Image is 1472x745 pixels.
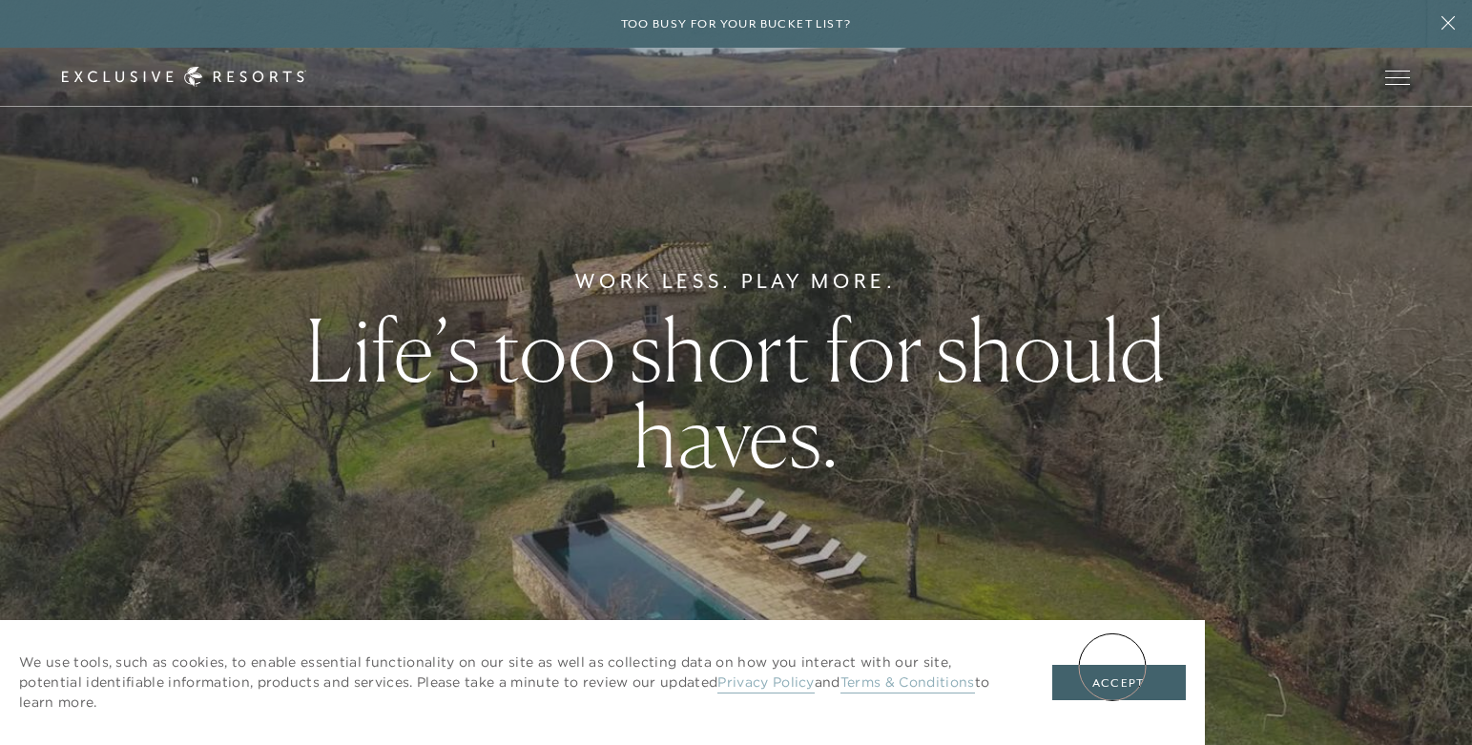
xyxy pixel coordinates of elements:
button: Accept [1052,665,1186,701]
button: Open navigation [1385,71,1410,84]
h1: Life’s too short for should haves. [258,307,1215,479]
p: We use tools, such as cookies, to enable essential functionality on our site as well as collectin... [19,652,1014,713]
h6: Too busy for your bucket list? [621,15,852,33]
h6: Work Less. Play More. [575,266,897,297]
a: Privacy Policy [717,673,814,693]
a: Terms & Conditions [840,673,975,693]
